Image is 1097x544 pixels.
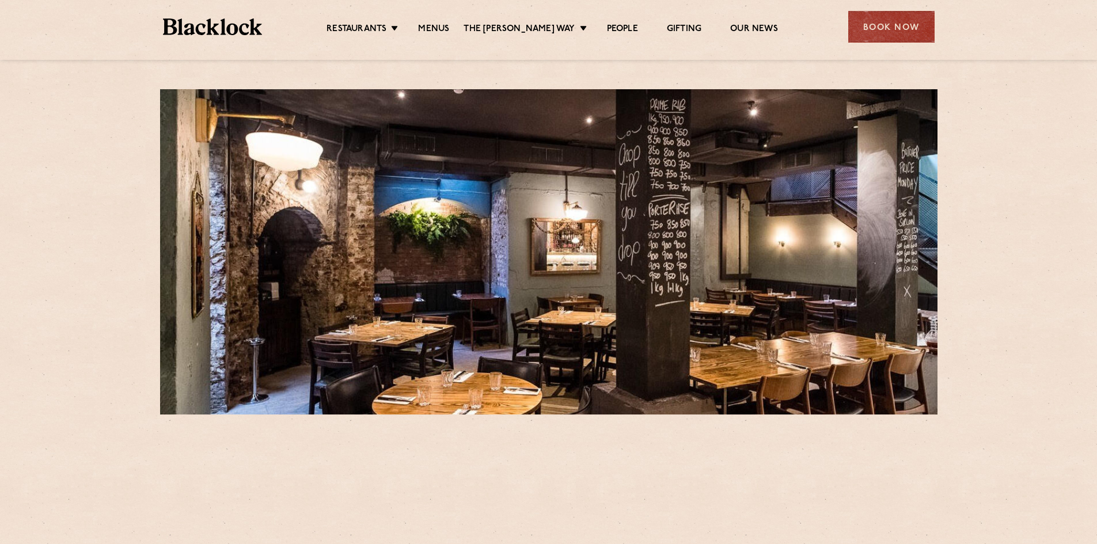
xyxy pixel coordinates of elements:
a: Restaurants [327,24,386,36]
div: Book Now [848,11,935,43]
a: Menus [418,24,449,36]
a: The [PERSON_NAME] Way [464,24,575,36]
a: Gifting [667,24,701,36]
img: BL_Textured_Logo-footer-cropped.svg [163,18,263,35]
a: Our News [730,24,778,36]
a: People [607,24,638,36]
